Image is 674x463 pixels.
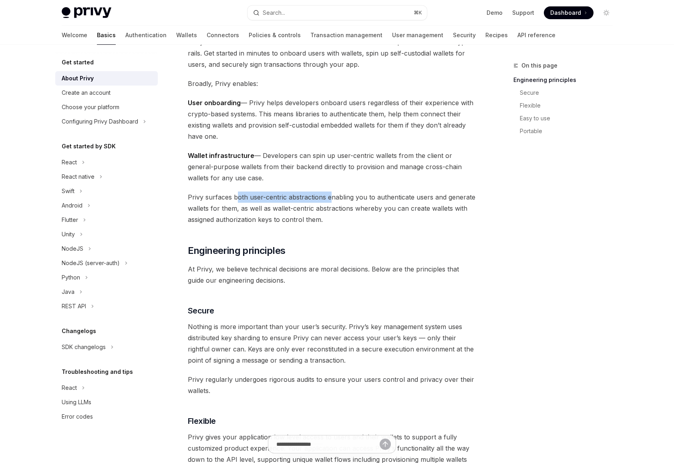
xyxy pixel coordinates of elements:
[188,152,254,160] strong: Wallet infrastructure
[62,88,111,98] div: Create an account
[188,78,477,89] span: Broadly, Privy enables:
[520,99,619,112] a: Flexible
[125,26,167,45] a: Authentication
[62,326,96,336] h5: Changelogs
[188,244,286,257] span: Engineering principles
[249,26,301,45] a: Policies & controls
[188,150,477,184] span: — Developers can spin up user-centric wallets from the client or general-purpose wallets from the...
[188,263,477,286] span: At Privy, we believe technical decisions are moral decisions. Below are the principles that guide...
[414,10,422,16] span: ⌘ K
[62,215,78,225] div: Flutter
[62,412,93,421] div: Error codes
[520,86,619,99] a: Secure
[62,74,94,83] div: About Privy
[62,287,74,297] div: Java
[513,74,619,86] a: Engineering principles
[188,36,477,70] span: Privy builds authentication and wallet infrastructure to enable better products built on crypto r...
[55,100,158,114] a: Choose your platform
[55,71,158,86] a: About Privy
[380,439,391,450] button: Send message
[485,26,508,45] a: Recipes
[62,201,82,210] div: Android
[62,58,94,67] h5: Get started
[517,26,555,45] a: API reference
[62,117,138,126] div: Configuring Privy Dashboard
[512,9,534,17] a: Support
[55,409,158,424] a: Error codes
[176,26,197,45] a: Wallets
[188,99,241,107] strong: User onboarding
[62,102,119,112] div: Choose your platform
[453,26,476,45] a: Security
[188,374,477,396] span: Privy regularly undergoes rigorous audits to ensure your users control and privacy over their wal...
[97,26,116,45] a: Basics
[550,9,581,17] span: Dashboard
[62,383,77,393] div: React
[188,305,214,316] span: Secure
[188,192,477,225] span: Privy surfaces both user-centric abstractions enabling you to authenticate users and generate wal...
[392,26,443,45] a: User management
[521,61,557,70] span: On this page
[62,142,116,151] h5: Get started by SDK
[62,273,80,282] div: Python
[544,6,594,19] a: Dashboard
[207,26,239,45] a: Connectors
[62,258,120,268] div: NodeJS (server-auth)
[520,112,619,125] a: Easy to use
[62,172,95,182] div: React native
[263,8,285,18] div: Search...
[62,244,83,253] div: NodeJS
[247,6,427,20] button: Search...⌘K
[62,230,75,239] div: Unity
[188,321,477,366] span: Nothing is more important than your user’s security. Privy’s key management system uses distribut...
[62,342,106,352] div: SDK changelogs
[62,158,77,167] div: React
[520,125,619,138] a: Portable
[62,186,74,196] div: Swift
[487,9,503,17] a: Demo
[62,26,87,45] a: Welcome
[62,367,133,377] h5: Troubleshooting and tips
[55,86,158,100] a: Create an account
[600,6,613,19] button: Toggle dark mode
[188,97,477,142] span: — Privy helps developers onboard users regardless of their experience with crypto-based systems. ...
[62,397,91,407] div: Using LLMs
[310,26,382,45] a: Transaction management
[55,395,158,409] a: Using LLMs
[62,301,86,311] div: REST API
[188,415,216,427] span: Flexible
[62,7,111,18] img: light logo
